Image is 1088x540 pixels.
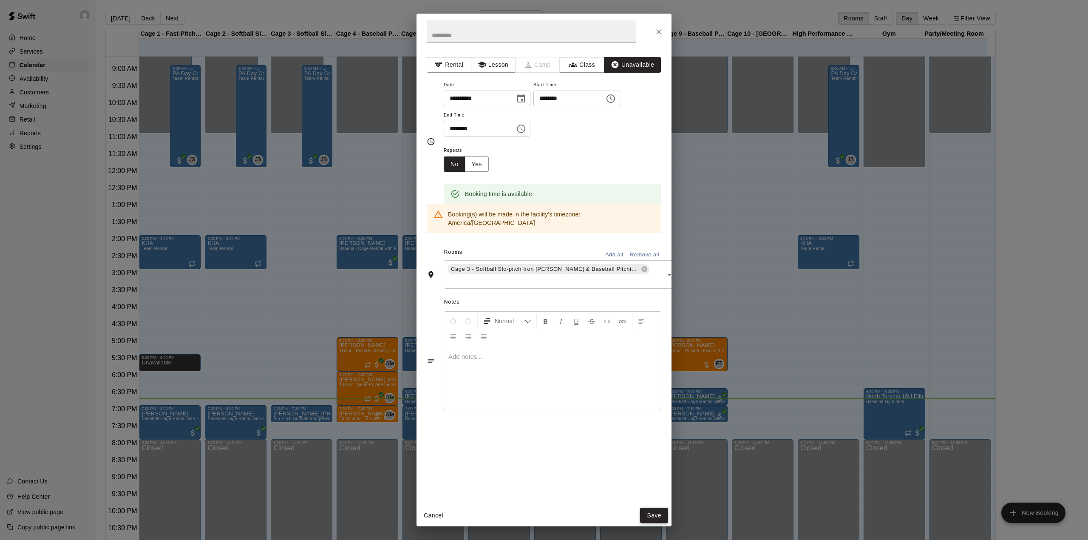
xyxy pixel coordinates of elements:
button: Left Align [634,313,649,329]
button: Format Italics [554,313,568,329]
span: Normal [495,317,524,325]
span: Repeats [444,145,496,156]
span: Start Time [533,80,620,91]
button: No [444,156,465,172]
button: Remove all [628,248,661,261]
button: Close [651,24,666,40]
button: Unavailable [604,57,661,73]
button: Save [640,508,668,523]
button: Choose time, selected time is 8:00 PM [513,120,530,137]
button: Center Align [446,329,460,344]
span: Camps can only be created in the Services page [516,57,560,73]
button: Insert Code [600,313,614,329]
button: Format Strikethrough [584,313,599,329]
div: Booking(s) will be made in the facility's timezone: America/[GEOGRAPHIC_DATA] [448,207,654,230]
button: Lesson [471,57,516,73]
button: Format Underline [569,313,584,329]
span: End Time [444,110,530,121]
button: Format Bold [538,313,553,329]
div: outlined button group [444,156,489,172]
button: Justify Align [476,329,491,344]
div: Cage 3 - Softball Slo-pitch Iron [PERSON_NAME] & Baseball Pitching Machine [448,264,649,274]
button: Formatting Options [479,313,535,329]
span: Notes [444,296,661,309]
button: Redo [461,313,476,329]
button: Rental [427,57,471,73]
button: Choose time, selected time is 7:30 PM [602,90,619,107]
span: Date [444,80,530,91]
span: Cage 3 - Softball Slo-pitch Iron [PERSON_NAME] & Baseball Pitching Machine [448,265,643,273]
svg: Timing [427,137,435,146]
button: Open [663,269,675,281]
span: Rooms [444,249,462,255]
button: Insert Link [615,313,629,329]
svg: Notes [427,357,435,365]
svg: Rooms [427,270,435,279]
button: Choose date, selected date is Oct 14, 2025 [513,90,530,107]
button: Undo [446,313,460,329]
div: Booking time is available [465,186,532,202]
button: Add all [601,248,628,261]
button: Yes [465,156,489,172]
button: Class [560,57,604,73]
button: Right Align [461,329,476,344]
button: Cancel [420,508,447,523]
